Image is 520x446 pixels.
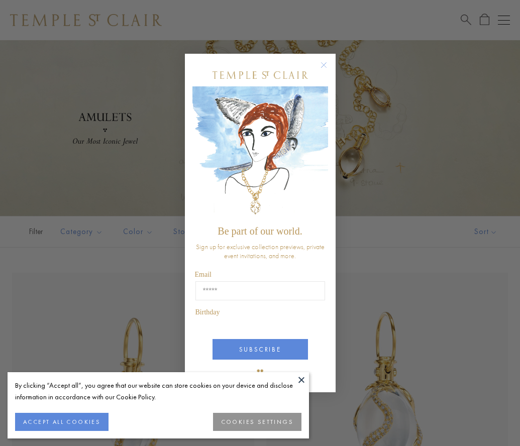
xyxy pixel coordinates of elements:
button: COOKIES SETTINGS [213,413,301,431]
button: SUBSCRIBE [213,339,308,360]
input: Email [195,281,325,300]
span: Email [195,271,212,278]
div: By clicking “Accept all”, you agree that our website can store cookies on your device and disclos... [15,380,301,403]
span: Be part of our world. [218,226,302,237]
span: Birthday [195,308,220,316]
img: TSC [250,362,270,382]
img: Temple St. Clair [213,71,308,79]
button: ACCEPT ALL COOKIES [15,413,109,431]
span: Sign up for exclusive collection previews, private event invitations, and more. [196,242,325,260]
button: Close dialog [323,64,335,76]
img: c4a9eb12-d91a-4d4a-8ee0-386386f4f338.jpeg [192,86,328,220]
